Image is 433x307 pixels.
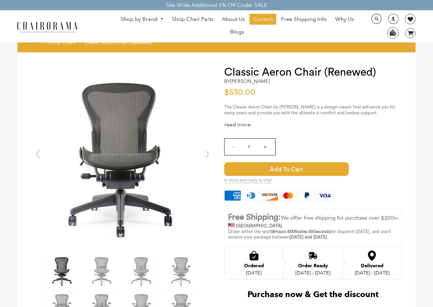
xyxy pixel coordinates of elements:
div: Order Ready [295,263,330,269]
img: Classic Aeron Chair (Renewed) - chairorama [164,254,199,288]
button: Add to Cart [224,162,349,176]
h2: by [224,78,270,84]
div: Delivered [355,263,390,269]
a: Shop by Brand [117,14,167,25]
div: Ordered [244,263,264,269]
div: [DATE] [244,270,264,276]
span: Contact [253,16,273,23]
span: Blogs [230,28,244,36]
input: - [225,139,241,155]
a: Contact [250,14,276,25]
a: Blogs [227,26,247,37]
strong: [DATE] and [DATE] [290,235,327,239]
span: Shop Chair Parts [172,16,214,23]
img: Classic Aeron Chair (Renewed) - chairorama [45,254,79,288]
img: Classic Aeron Chair (Renewed) - chairorama [85,254,119,288]
span: Why Us [335,16,354,23]
a: Why Us [332,14,357,25]
p: to [228,212,398,229]
img: Classic Aeron Chair (Renewed) - chairorama [31,66,214,249]
nav: DesktopNavigation [111,14,364,39]
div: read more [224,121,402,128]
input: + [257,139,273,155]
h1: Classic Aeron Chair (Renewed) [224,66,402,78]
img: chairorama [13,21,81,33]
span: Free Shipping Info [281,16,327,23]
span: $530.00 [224,88,255,97]
div: [DATE] - [DATE] [295,270,330,276]
img: Classic Aeron Chair (Renewed) - chairorama [125,254,159,288]
a: Classic Aeron Chair (Renewed) - chairorama [31,154,214,160]
strong: [GEOGRAPHIC_DATA] [236,223,282,228]
span: 18Hours 41Minutes 59Seconds [270,229,331,234]
a: Shop Chair Parts [168,14,217,25]
span: The Classic Aeron Chair by [PERSON_NAME] is a design classic that will serve you for many years a... [224,105,395,115]
a: Free Shipping Info [278,14,330,25]
span: We offer free shipping for purchase over $200 [281,215,394,221]
span: In stock and ready to ship! [224,178,272,183]
a: About Us [218,14,248,25]
span: About Us [222,16,245,23]
img: WhatsApp_Image_2024-07-12_at_16.23.01.webp [387,27,398,38]
div: [DATE] - [DATE] [355,270,390,276]
p: Order within the next for dispatch [DATE], and you'll receive your package between [228,229,398,241]
a: [PERSON_NAME] [230,78,270,84]
strong: Free Shipping: [228,213,281,221]
h2: Purchase now & Get the discount [224,290,402,303]
nav: breadcrumbs [47,39,154,49]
